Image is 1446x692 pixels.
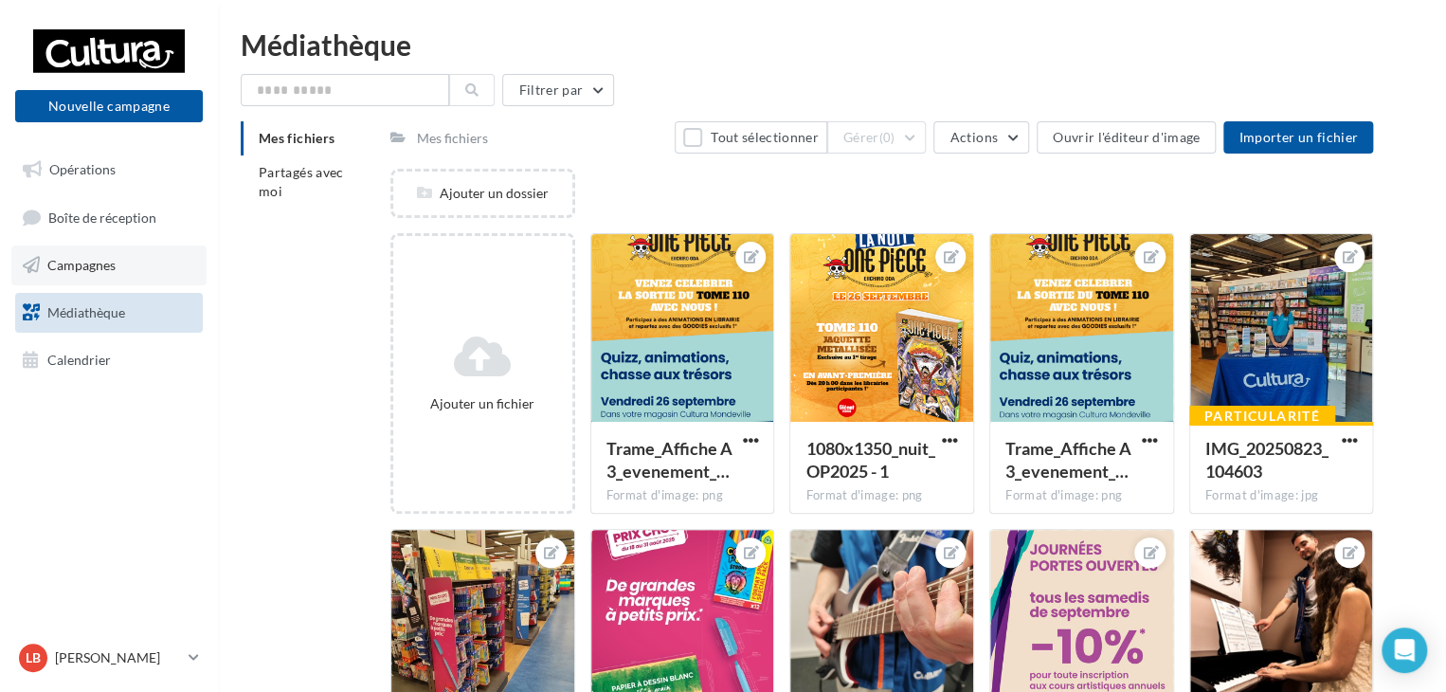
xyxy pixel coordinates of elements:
[393,184,572,203] div: Ajouter un dossier
[11,246,207,285] a: Campagnes
[26,648,41,667] span: LB
[15,640,203,676] a: LB [PERSON_NAME]
[1037,121,1216,154] button: Ouvrir l'éditeur d'image
[827,121,927,154] button: Gérer(0)
[1205,487,1358,504] div: Format d'image: jpg
[675,121,826,154] button: Tout sélectionner
[606,487,759,504] div: Format d'image: png
[47,351,111,367] span: Calendrier
[47,304,125,320] span: Médiathèque
[259,130,334,146] span: Mes fichiers
[241,30,1423,59] div: Médiathèque
[1223,121,1373,154] button: Importer un fichier
[805,487,958,504] div: Format d'image: png
[606,438,732,482] span: Trame_Affiche A3_evenement_2024.pptx (28)
[1005,487,1158,504] div: Format d'image: png
[1189,406,1335,427] div: Particularité
[1238,129,1358,145] span: Importer un fichier
[11,197,207,238] a: Boîte de réception
[949,129,997,145] span: Actions
[11,340,207,380] a: Calendrier
[15,90,203,122] button: Nouvelle campagne
[47,257,116,273] span: Campagnes
[1005,438,1131,482] span: Trame_Affiche A3_evenement_2024.pptx (27)
[49,161,116,177] span: Opérations
[1382,628,1427,673] div: Open Intercom Messenger
[48,209,156,225] span: Boîte de réception
[259,164,344,199] span: Partagés avec moi
[417,129,488,148] div: Mes fichiers
[401,394,565,413] div: Ajouter un fichier
[502,74,614,106] button: Filtrer par
[805,438,934,482] span: 1080x1350_nuit_OP2025 - 1
[11,150,207,190] a: Opérations
[11,293,207,333] a: Médiathèque
[1205,438,1329,482] span: IMG_20250823_104603
[55,648,181,667] p: [PERSON_NAME]
[933,121,1028,154] button: Actions
[879,130,895,145] span: (0)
